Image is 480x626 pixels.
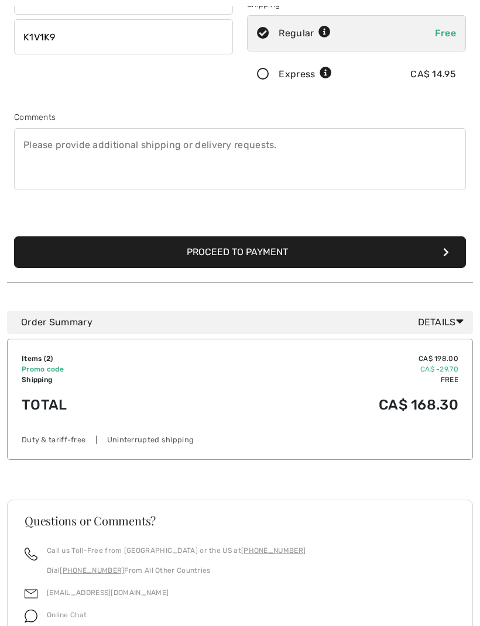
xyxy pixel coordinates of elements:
span: 2 [46,355,50,363]
td: Shipping [22,375,180,386]
a: [PHONE_NUMBER] [60,567,124,575]
img: call [25,548,37,561]
td: Promo code [22,364,180,375]
td: Items ( ) [22,354,180,364]
div: Duty & tariff-free | Uninterrupted shipping [22,435,458,446]
span: Details [418,316,468,330]
a: [EMAIL_ADDRESS][DOMAIN_NAME] [47,589,169,597]
img: chat [25,610,37,623]
td: CA$ -29.70 [180,364,458,375]
span: Online Chat [47,611,87,620]
div: Comments [14,112,466,124]
td: CA$ 168.30 [180,386,458,425]
td: Free [180,375,458,386]
a: [PHONE_NUMBER] [241,547,306,555]
img: email [25,588,37,601]
div: Express [279,68,332,82]
h3: Questions or Comments? [25,515,455,527]
div: Order Summary [21,316,468,330]
p: Call us Toll-Free from [GEOGRAPHIC_DATA] or the US at [47,546,306,556]
div: Regular [279,27,331,41]
button: Proceed to Payment [14,237,466,269]
p: Dial From All Other Countries [47,566,306,576]
td: Total [22,386,180,425]
div: CA$ 14.95 [410,68,456,82]
td: CA$ 198.00 [180,354,458,364]
span: Free [435,28,456,39]
input: Zip/Postal Code [14,20,233,55]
